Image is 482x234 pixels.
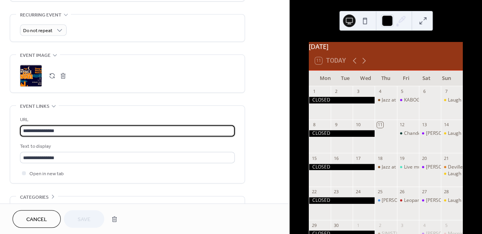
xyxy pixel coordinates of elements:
div: 30 [333,222,339,228]
div: 7 [443,89,449,94]
div: URL [20,116,233,124]
div: 8 [311,122,317,128]
div: 22 [311,189,317,195]
div: 4 [377,89,383,94]
div: Chandelier Club Burlesque [397,130,419,137]
div: Mon [315,71,335,86]
div: CLOSED [309,164,375,171]
div: [DATE] [309,42,463,51]
div: Thu [376,71,396,86]
span: Cancel [26,216,47,224]
div: Devilled Legs Drag Brunch with Carly York Jones [441,164,463,171]
div: 23 [333,189,339,195]
div: Sat [416,71,437,86]
div: Leopard Lounge with Karla Marx [397,197,419,204]
div: Text to display [20,142,233,151]
div: 4 [421,222,427,228]
div: 16 [333,155,339,161]
div: 2 [377,222,383,228]
div: 15 [311,155,317,161]
div: Chandelier Club Burlesque [404,130,462,137]
div: Laugh Loft Stand Up Comedy [441,197,463,204]
div: ; [20,65,42,87]
div: Jazz at The Attic presented by Scott Morin: ESMO - MICHAEL OCCHIPINTI AND ELIZABETH SHEPHERD [375,164,397,171]
div: 20 [421,155,427,161]
div: 11 [377,122,383,128]
div: 24 [355,189,361,195]
div: Jazz at The Attic presented by Scott Morin: BARITONE MADNESS feat. KEITH O'ROURKE, PAT BELLEVEAU,... [375,97,397,103]
div: 25 [377,189,383,195]
span: Categories [20,193,49,201]
div: 5 [399,89,405,94]
span: Recurring event [20,11,62,19]
div: Wed [355,71,376,86]
div: 26 [399,189,405,195]
div: 21 [443,155,449,161]
div: Carly's Angels Season 26 [419,197,441,204]
div: CLOSED [309,97,375,103]
div: 27 [421,189,427,195]
div: 5 [443,222,449,228]
div: 1 [311,89,317,94]
button: Cancel [13,210,61,228]
div: Laugh Loft Stand Up Comedy [441,97,463,103]
span: Do not repeat [23,26,53,35]
div: 3 [399,222,405,228]
span: Open in new tab [29,170,64,178]
div: 6 [421,89,427,94]
div: 17 [355,155,361,161]
div: ••• [10,196,245,213]
div: 18 [377,155,383,161]
div: CLOSED [309,197,375,204]
span: Event image [20,51,51,60]
div: CLOSED [309,130,375,137]
div: Sun [436,71,457,86]
div: Live music: Erika Mae ft. Eric Braun [397,164,419,171]
div: Tue [335,71,356,86]
div: Sargeant X Comrade / The Attic's Got Soul presented by Scott Morin [375,197,397,204]
div: 28 [443,189,449,195]
div: Carly's Angels Season 26 [419,164,441,171]
div: 19 [399,155,405,161]
div: Fri [396,71,416,86]
span: Event links [20,102,49,111]
div: 3 [355,89,361,94]
div: 13 [421,122,427,128]
div: 12 [399,122,405,128]
div: Carly's Angels Season 26 [419,130,441,137]
div: Laugh Loft Stand Up Comedy [441,171,463,177]
div: 29 [311,222,317,228]
div: 2 [333,89,339,94]
div: 1 [355,222,361,228]
div: KABOGERANG BHAGHARI: Fierce in the Rainbow [397,97,419,103]
div: 14 [443,122,449,128]
div: 9 [333,122,339,128]
div: Laugh Loft Stand Up Comedy [441,130,463,137]
div: 10 [355,122,361,128]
